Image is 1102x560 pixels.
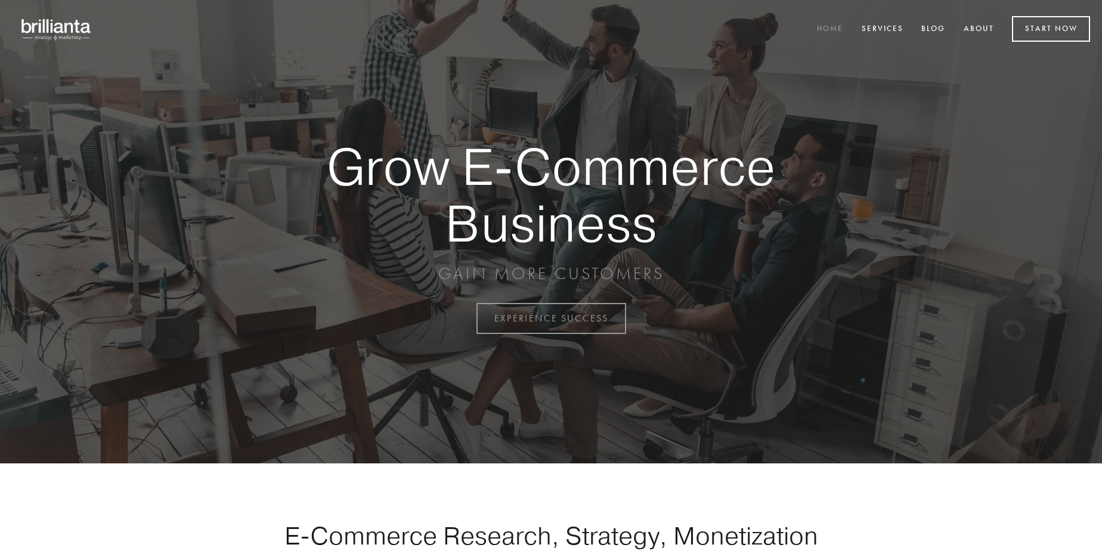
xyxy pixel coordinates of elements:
strong: Grow E-Commerce Business [285,138,817,251]
h1: E-Commerce Research, Strategy, Monetization [247,521,855,550]
p: GAIN MORE CUSTOMERS [285,263,817,284]
a: Home [809,20,851,39]
img: brillianta - research, strategy, marketing [12,12,101,47]
a: EXPERIENCE SUCCESS [476,303,626,334]
a: About [956,20,1002,39]
a: Blog [914,20,953,39]
a: Services [854,20,911,39]
a: Start Now [1012,16,1090,42]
